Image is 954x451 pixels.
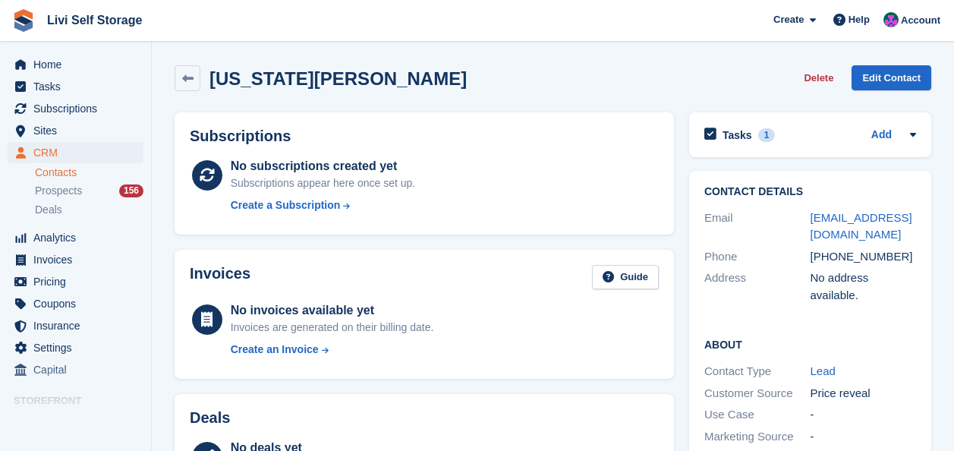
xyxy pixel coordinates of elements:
a: menu [8,293,143,314]
div: No invoices available yet [231,301,434,320]
a: menu [8,315,143,336]
div: 1 [758,128,776,142]
a: Livi Self Storage [41,8,148,33]
a: menu [8,120,143,141]
span: Subscriptions [33,98,124,119]
a: Edit Contact [852,65,931,90]
span: Insurance [33,315,124,336]
div: Invoices are generated on their billing date. [231,320,434,336]
div: 156 [119,184,143,197]
span: Coupons [33,293,124,314]
a: [EMAIL_ADDRESS][DOMAIN_NAME] [811,211,912,241]
a: menu [8,249,143,270]
a: Lead [811,364,836,377]
div: Contact Type [704,363,811,380]
h2: About [704,336,916,352]
span: Invoices [33,249,124,270]
h2: Contact Details [704,186,916,198]
div: Marketing Source [704,428,811,446]
h2: Deals [190,409,230,427]
div: [PHONE_NUMBER] [811,248,917,266]
span: Analytics [33,227,124,248]
a: menu [8,359,143,380]
span: CRM [33,142,124,163]
img: Graham Cameron [883,12,899,27]
a: menu [8,76,143,97]
span: Create [773,12,804,27]
h2: Invoices [190,265,250,290]
span: Capital [33,359,124,380]
a: menu [8,412,143,434]
div: - [811,406,917,424]
span: Help [849,12,870,27]
a: Preview store [125,414,143,432]
a: Create a Subscription [231,197,416,213]
a: Contacts [35,166,143,180]
div: Use Case [704,406,811,424]
a: Create an Invoice [231,342,434,358]
h2: Subscriptions [190,128,659,145]
span: Home [33,54,124,75]
span: Tasks [33,76,124,97]
div: Subscriptions appear here once set up. [231,175,416,191]
h2: Tasks [723,128,752,142]
img: stora-icon-8386f47178a22dfd0bd8f6a31ec36ba5ce8667c1dd55bd0f319d3a0aa187defe.svg [12,9,35,32]
a: menu [8,98,143,119]
a: Guide [592,265,659,290]
div: Price reveal [811,385,917,402]
span: Sites [33,120,124,141]
div: No subscriptions created yet [231,157,416,175]
span: Prospects [35,184,82,198]
a: Add [871,127,892,144]
span: Storefront [14,393,151,408]
div: Customer Source [704,385,811,402]
a: menu [8,227,143,248]
a: menu [8,142,143,163]
span: Online Store [33,412,124,434]
div: Email [704,210,811,244]
div: Create a Subscription [231,197,341,213]
a: Deals [35,202,143,218]
a: menu [8,271,143,292]
a: Prospects 156 [35,183,143,199]
span: Account [901,13,940,28]
span: Pricing [33,271,124,292]
a: menu [8,54,143,75]
a: menu [8,337,143,358]
button: Delete [798,65,839,90]
div: - [811,428,917,446]
div: Phone [704,248,811,266]
span: Settings [33,337,124,358]
div: Create an Invoice [231,342,319,358]
span: Deals [35,203,62,217]
div: No address available. [811,270,917,304]
div: Address [704,270,811,304]
h2: [US_STATE][PERSON_NAME] [209,68,467,89]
